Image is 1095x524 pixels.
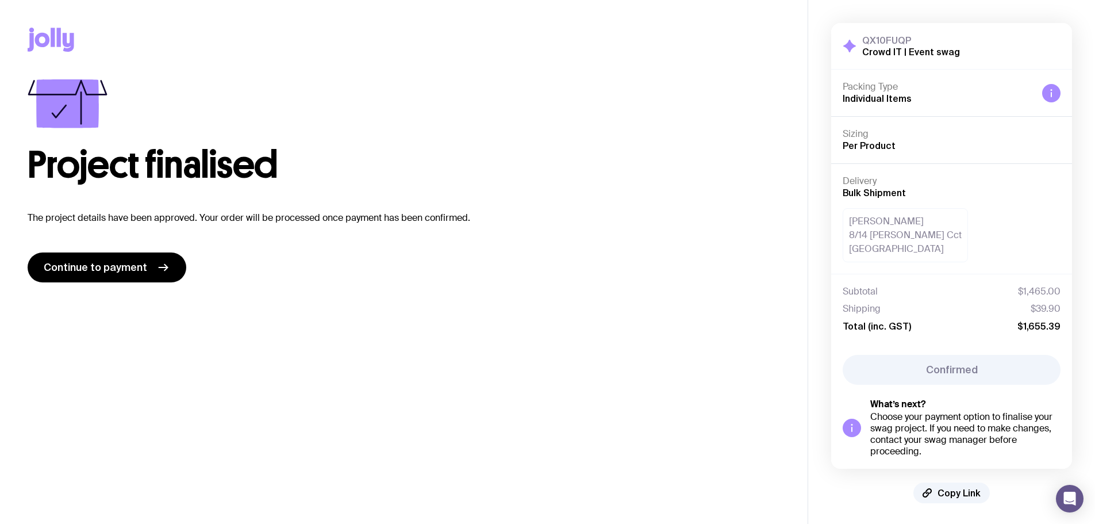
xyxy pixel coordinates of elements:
a: Continue to payment [28,253,186,282]
span: Subtotal [843,286,878,297]
span: Total (inc. GST) [843,320,911,332]
h4: Sizing [843,128,1061,140]
h3: QX10FUQP [862,35,960,46]
h4: Packing Type [843,81,1033,93]
button: Copy Link [913,483,990,503]
span: Per Product [843,140,896,151]
span: Continue to payment [44,261,147,274]
div: Choose your payment option to finalise your swag project. If you need to make changes, contact yo... [870,411,1061,457]
div: Open Intercom Messenger [1056,485,1084,512]
button: Confirmed [843,355,1061,385]
h5: What’s next? [870,399,1061,410]
span: $1,655.39 [1017,320,1061,332]
h4: Delivery [843,175,1061,187]
h2: Crowd IT | Event swag [862,46,960,58]
div: [PERSON_NAME] 8/14 [PERSON_NAME] Cct [GEOGRAPHIC_DATA] [843,208,968,262]
span: $1,465.00 [1018,286,1061,297]
span: $39.90 [1031,303,1061,315]
span: Individual Items [843,93,912,104]
span: Copy Link [938,487,981,499]
p: The project details have been approved. Your order will be processed once payment has been confir... [28,211,780,225]
span: Shipping [843,303,881,315]
span: Bulk Shipment [843,188,906,198]
h1: Project finalised [28,147,780,183]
